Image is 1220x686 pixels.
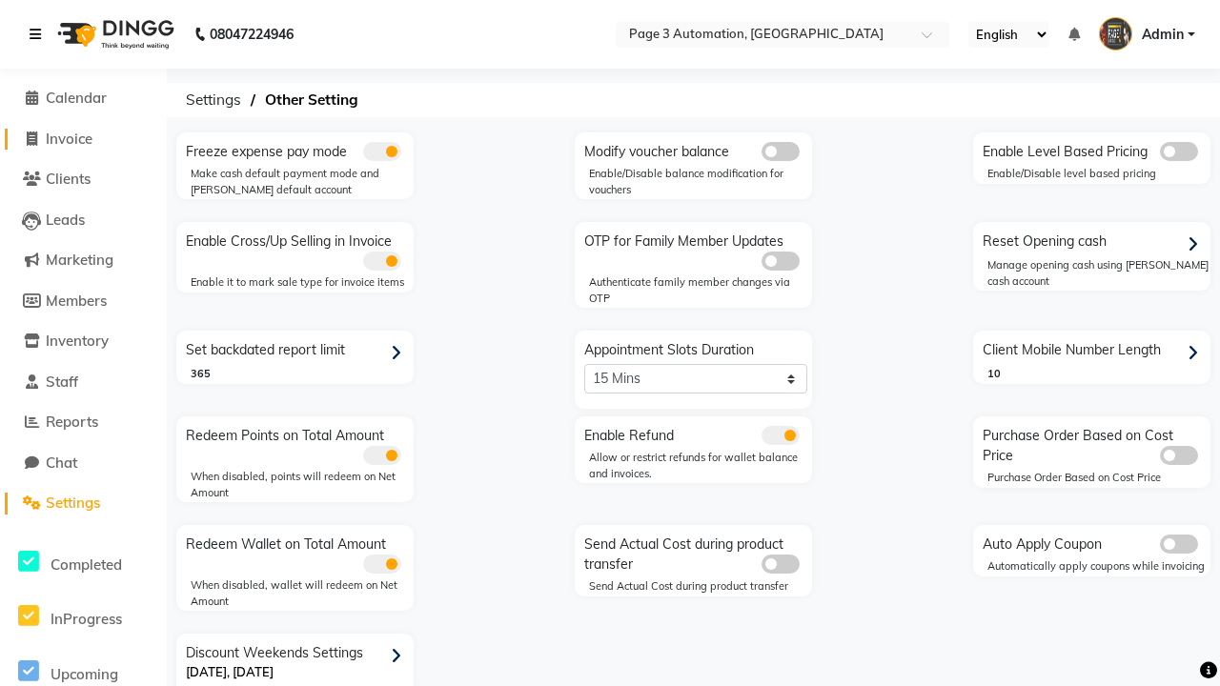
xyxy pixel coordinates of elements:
[978,227,1210,257] div: Reset Opening cash
[5,372,162,393] a: Staff
[181,137,414,162] div: Freeze expense pay mode
[51,665,118,683] span: Upcoming
[579,335,812,393] div: Appointment Slots Duration
[46,454,77,472] span: Chat
[5,493,162,514] a: Settings
[579,227,812,271] div: OTP for Family Member Updates
[978,137,1210,162] div: Enable Level Based Pricing
[46,211,85,229] span: Leads
[191,366,414,382] div: 365
[5,291,162,313] a: Members
[46,494,100,512] span: Settings
[51,555,122,574] span: Completed
[191,274,414,291] div: Enable it to mark sale type for invoice items
[46,170,91,188] span: Clients
[186,663,409,682] p: [DATE], [DATE]
[181,335,414,366] div: Set backdated report limit
[978,421,1210,466] div: Purchase Order Based on Cost Price
[579,137,812,162] div: Modify voucher balance
[255,83,368,117] span: Other Setting
[191,166,414,197] div: Make cash default payment mode and [PERSON_NAME] default account
[191,577,414,609] div: When disabled, wallet will redeem on Net Amount
[181,421,414,465] div: Redeem Points on Total Amount
[176,83,251,117] span: Settings
[978,335,1210,366] div: Client Mobile Number Length
[5,331,162,353] a: Inventory
[49,8,179,61] img: logo
[46,292,107,310] span: Members
[978,530,1210,555] div: Auto Apply Coupon
[579,421,812,446] div: Enable Refund
[181,530,414,574] div: Redeem Wallet on Total Amount
[987,366,1210,382] div: 10
[589,578,812,595] div: Send Actual Cost during product transfer
[210,8,294,61] b: 08047224946
[5,88,162,110] a: Calendar
[46,251,113,269] span: Marketing
[5,129,162,151] a: Invoice
[1099,17,1132,50] img: Admin
[5,250,162,272] a: Marketing
[46,373,78,391] span: Staff
[51,610,122,628] span: InProgress
[589,450,812,481] div: Allow or restrict refunds for wallet balance and invoices.
[46,130,92,148] span: Invoice
[579,530,812,575] div: Send Actual Cost during product transfer
[191,469,414,500] div: When disabled, points will redeem on Net Amount
[181,227,414,271] div: Enable Cross/Up Selling in Invoice
[987,558,1210,575] div: Automatically apply coupons while invoicing
[46,332,109,350] span: Inventory
[5,169,162,191] a: Clients
[987,257,1210,289] div: Manage opening cash using [PERSON_NAME] cash account
[5,210,162,232] a: Leads
[5,412,162,434] a: Reports
[5,453,162,474] a: Chat
[987,470,1210,486] div: Purchase Order Based on Cost Price
[1142,25,1184,45] span: Admin
[589,166,812,197] div: Enable/Disable balance modification for vouchers
[589,274,812,306] div: Authenticate family member changes via OTP
[987,166,1210,182] div: Enable/Disable level based pricing
[46,89,107,107] span: Calendar
[46,413,98,431] span: Reports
